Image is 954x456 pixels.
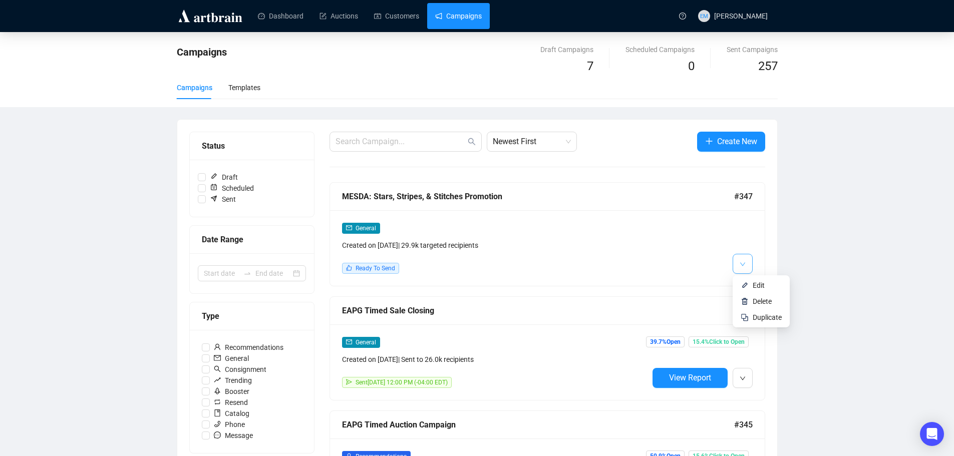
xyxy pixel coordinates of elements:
[202,233,302,246] div: Date Range
[243,269,251,277] span: to
[356,225,376,232] span: General
[210,419,249,430] span: Phone
[753,281,765,289] span: Edit
[206,183,258,194] span: Scheduled
[493,132,571,151] span: Newest First
[741,313,749,321] img: svg+xml;base64,PHN2ZyB4bWxucz0iaHR0cDovL3d3dy53My5vcmcvMjAwMC9zdmciIHdpZHRoPSIyNCIgaGVpZ2h0PSIyNC...
[228,82,260,93] div: Templates
[920,422,944,446] div: Open Intercom Messenger
[356,265,395,272] span: Ready To Send
[320,3,358,29] a: Auctions
[346,225,352,231] span: mail
[206,172,242,183] span: Draft
[356,379,448,386] span: Sent [DATE] 12:00 PM (-04:00 EDT)
[741,297,749,305] img: svg+xml;base64,PHN2ZyB4bWxucz0iaHR0cDovL3d3dy53My5vcmcvMjAwMC9zdmciIHhtbG5zOnhsaW5rPSJodHRwOi8vd3...
[210,386,253,397] span: Booster
[727,44,778,55] div: Sent Campaigns
[177,46,227,58] span: Campaigns
[435,3,482,29] a: Campaigns
[734,190,753,203] span: #347
[689,336,749,347] span: 15.4% Click to Open
[342,240,649,251] div: Created on [DATE] | 29.9k targeted recipients
[255,268,291,279] input: End date
[625,44,695,55] div: Scheduled Campaigns
[753,313,782,321] span: Duplicate
[330,182,765,286] a: MESDA: Stars, Stripes, & Stitches Promotion#347mailGeneralCreated on [DATE]| 29.9k targeted recip...
[741,281,749,289] img: svg+xml;base64,PHN2ZyB4bWxucz0iaHR0cDovL3d3dy53My5vcmcvMjAwMC9zdmciIHhtbG5zOnhsaW5rPSJodHRwOi8vd3...
[342,418,734,431] div: EAPG Timed Auction Campaign
[705,137,713,145] span: plus
[697,132,765,152] button: Create New
[714,12,768,20] span: [PERSON_NAME]
[587,59,593,73] span: 7
[210,430,257,441] span: Message
[346,379,352,385] span: send
[214,376,221,383] span: rise
[210,364,270,375] span: Consignment
[202,310,302,322] div: Type
[206,194,240,205] span: Sent
[214,398,221,405] span: retweet
[717,135,757,148] span: Create New
[346,339,352,345] span: mail
[214,354,221,361] span: mail
[740,261,746,267] span: down
[202,140,302,152] div: Status
[342,190,734,203] div: MESDA: Stars, Stripes, & Stitches Promotion
[214,431,221,438] span: message
[540,44,593,55] div: Draft Campaigns
[210,397,252,408] span: Resend
[210,342,287,353] span: Recommendations
[177,8,244,24] img: logo
[342,304,734,317] div: EAPG Timed Sale Closing
[258,3,303,29] a: Dashboard
[679,13,686,20] span: question-circle
[374,3,419,29] a: Customers
[688,59,695,73] span: 0
[210,353,253,364] span: General
[758,59,778,73] span: 257
[330,296,765,400] a: EAPG Timed Sale Closing#346mailGeneralCreated on [DATE]| Sent to 26.0k recipientssendSent[DATE] 1...
[346,265,352,271] span: like
[243,269,251,277] span: swap-right
[700,12,708,21] span: EM
[356,339,376,346] span: General
[214,387,221,394] span: rocket
[214,420,221,427] span: phone
[646,336,685,347] span: 39.7% Open
[214,365,221,372] span: search
[214,409,221,416] span: book
[204,268,239,279] input: Start date
[669,373,711,382] span: View Report
[753,297,772,305] span: Delete
[653,368,728,388] button: View Report
[734,418,753,431] span: #345
[214,343,221,350] span: user
[210,375,256,386] span: Trending
[468,138,476,146] span: search
[336,136,466,148] input: Search Campaign...
[210,408,253,419] span: Catalog
[342,354,649,365] div: Created on [DATE] | Sent to 26.0k recipients
[740,375,746,381] span: down
[177,82,212,93] div: Campaigns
